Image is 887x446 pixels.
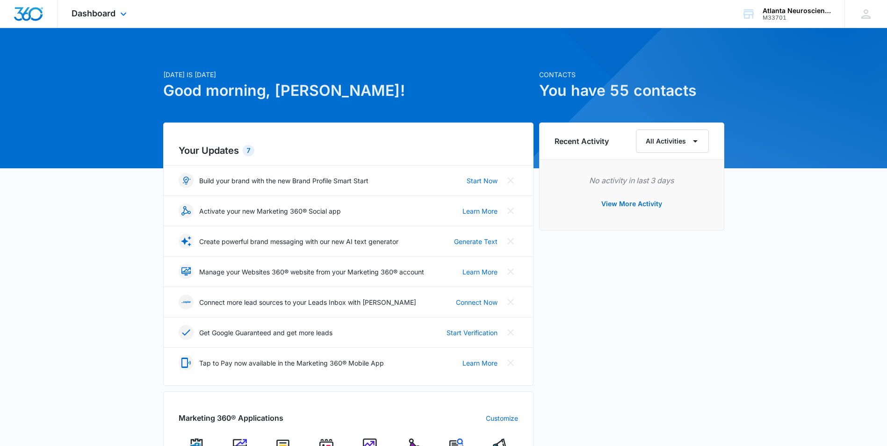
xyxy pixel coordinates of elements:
[454,237,498,246] a: Generate Text
[179,412,283,424] h2: Marketing 360® Applications
[199,176,368,186] p: Build your brand with the new Brand Profile Smart Start
[462,358,498,368] a: Learn More
[503,264,518,279] button: Close
[555,175,709,186] p: No activity in last 3 days
[179,144,518,158] h2: Your Updates
[503,325,518,340] button: Close
[199,267,424,277] p: Manage your Websites 360® website from your Marketing 360® account
[199,297,416,307] p: Connect more lead sources to your Leads Inbox with [PERSON_NAME]
[199,237,398,246] p: Create powerful brand messaging with our new AI text generator
[199,358,384,368] p: Tap to Pay now available in the Marketing 360® Mobile App
[462,267,498,277] a: Learn More
[503,234,518,249] button: Close
[503,173,518,188] button: Close
[486,413,518,423] a: Customize
[72,8,115,18] span: Dashboard
[447,328,498,338] a: Start Verification
[592,193,671,215] button: View More Activity
[636,129,709,153] button: All Activities
[503,203,518,218] button: Close
[243,145,254,156] div: 7
[503,355,518,370] button: Close
[539,70,724,79] p: Contacts
[503,295,518,309] button: Close
[763,14,831,21] div: account id
[163,70,534,79] p: [DATE] is [DATE]
[462,206,498,216] a: Learn More
[763,7,831,14] div: account name
[199,206,341,216] p: Activate your new Marketing 360® Social app
[539,79,724,102] h1: You have 55 contacts
[199,328,332,338] p: Get Google Guaranteed and get more leads
[555,136,609,147] h6: Recent Activity
[456,297,498,307] a: Connect Now
[467,176,498,186] a: Start Now
[163,79,534,102] h1: Good morning, [PERSON_NAME]!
